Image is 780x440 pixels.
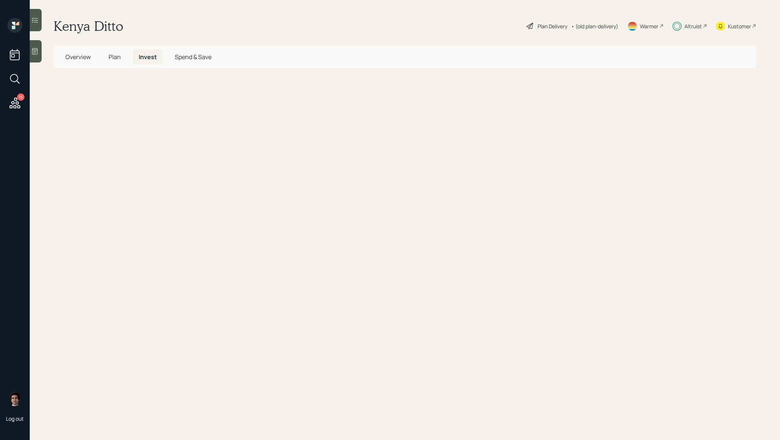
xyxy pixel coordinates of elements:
div: Plan Delivery [538,22,567,30]
span: Invest [139,53,157,61]
span: Plan [109,53,121,61]
div: 15 [17,93,25,101]
div: Warmer [640,22,658,30]
div: Log out [6,415,24,422]
div: Altruist [684,22,702,30]
span: Overview [65,53,91,61]
img: harrison-schaefer-headshot-2.png [7,391,22,406]
div: • (old plan-delivery) [571,22,618,30]
h1: Kenya Ditto [54,18,123,34]
span: Spend & Save [175,53,212,61]
div: Kustomer [728,22,751,30]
